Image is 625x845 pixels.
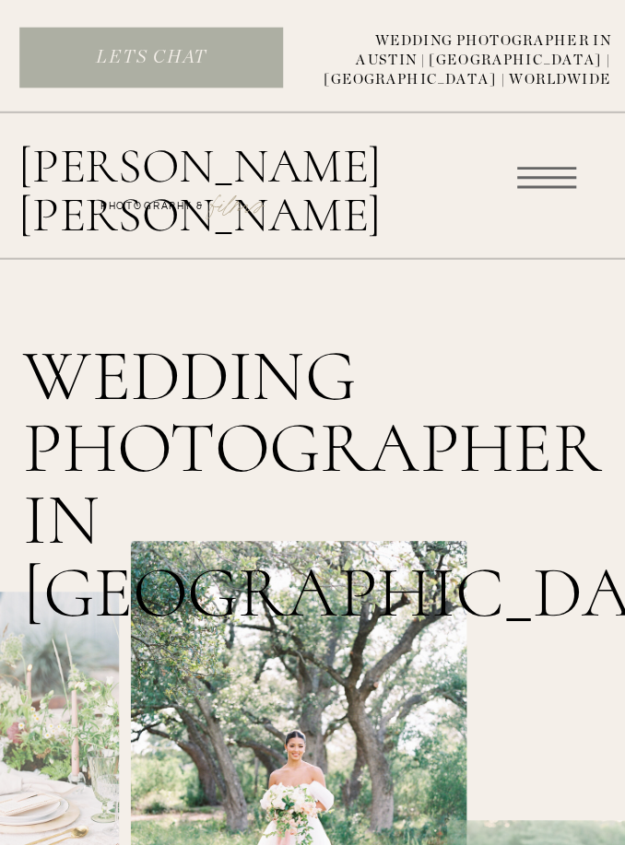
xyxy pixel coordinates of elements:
p: WEDDING PHOTOGRAPHER IN AUSTIN | [GEOGRAPHIC_DATA] | [GEOGRAPHIC_DATA] | WORLDWIDE [305,31,612,90]
a: photography & [84,199,220,227]
a: WEDDING PHOTOGRAPHER INAUSTIN | [GEOGRAPHIC_DATA] | [GEOGRAPHIC_DATA] | WORLDWIDE [305,31,612,90]
a: [PERSON_NAME] [PERSON_NAME] [16,143,384,192]
a: FILMs [183,180,291,207]
h1: wedding photographer in [GEOGRAPHIC_DATA] [23,340,619,596]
